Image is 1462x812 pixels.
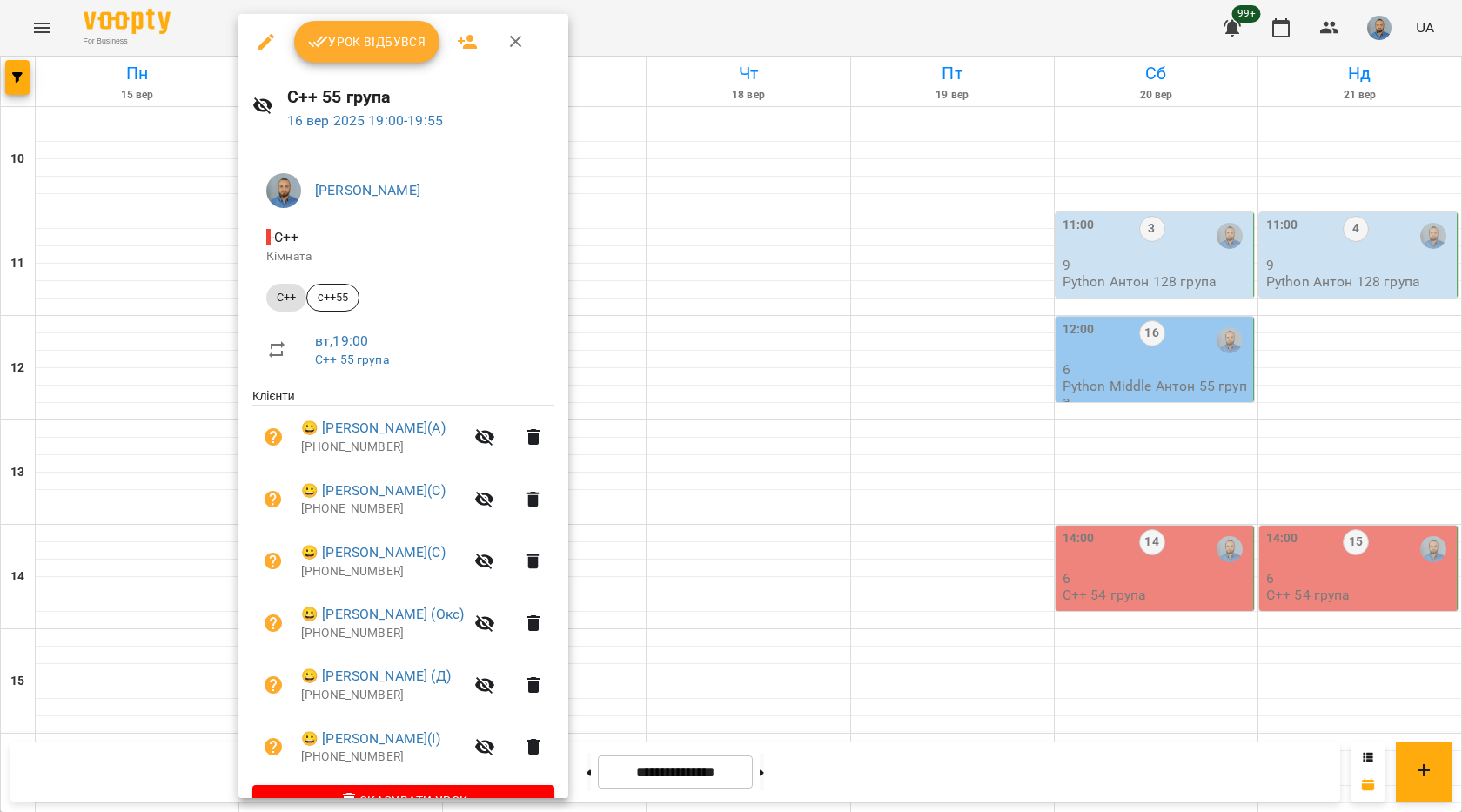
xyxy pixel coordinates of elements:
[308,31,426,52] span: Урок відбувся
[301,542,446,563] a: 😀 [PERSON_NAME](С)
[301,625,464,642] p: [PHONE_NUMBER]
[301,563,464,580] p: [PHONE_NUMBER]
[315,332,368,349] a: вт , 19:00
[287,84,554,111] h6: C++ 55 група
[301,748,464,766] p: [PHONE_NUMBER]
[266,790,540,811] span: Скасувати Урок
[301,439,464,456] p: [PHONE_NUMBER]
[301,480,446,501] a: 😀 [PERSON_NAME](С)
[287,112,443,129] a: 16 вер 2025 19:00-19:55
[301,687,464,704] p: [PHONE_NUMBER]
[252,540,294,582] button: Візит ще не сплачено. Додати оплату?
[252,602,294,644] button: Візит ще не сплачено. Додати оплату?
[301,500,464,518] p: [PHONE_NUMBER]
[266,248,540,265] p: Кімната
[252,479,294,520] button: Візит ще не сплачено. Додати оплату?
[315,182,420,198] a: [PERSON_NAME]
[315,352,389,366] a: C++ 55 група
[266,229,303,245] span: - C++
[301,604,464,625] a: 😀 [PERSON_NAME] (Окс)
[252,416,294,458] button: Візит ще не сплачено. Додати оплату?
[307,290,359,305] span: с++55
[306,284,359,312] div: с++55
[301,666,451,687] a: 😀 [PERSON_NAME] (Д)
[301,728,440,749] a: 😀 [PERSON_NAME](І)
[266,173,301,208] img: 2a5fecbf94ce3b4251e242cbcf70f9d8.jpg
[252,387,554,784] ul: Клієнти
[252,664,294,706] button: Візит ще не сплачено. Додати оплату?
[301,418,446,439] a: 😀 [PERSON_NAME](А)
[266,290,306,305] span: C++
[252,726,294,768] button: Візит ще не сплачено. Додати оплату?
[294,21,440,63] button: Урок відбувся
